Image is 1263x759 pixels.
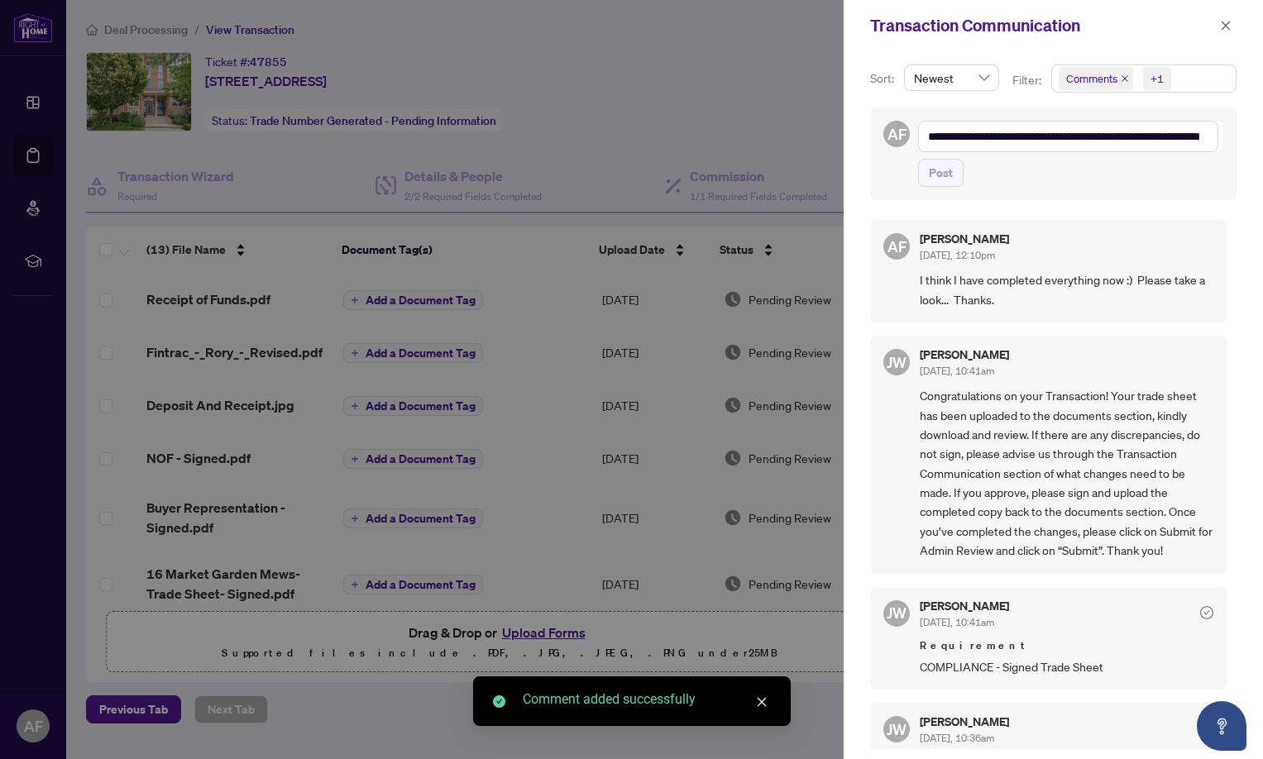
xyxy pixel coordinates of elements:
[493,695,505,708] span: check-circle
[1197,701,1246,751] button: Open asap
[887,351,907,374] span: JW
[870,69,897,88] p: Sort:
[756,696,768,708] span: close
[920,365,994,377] span: [DATE], 10:41am
[918,159,964,187] button: Post
[920,233,1009,245] h5: [PERSON_NAME]
[887,235,907,258] span: AF
[887,122,907,146] span: AF
[1151,70,1164,87] div: +1
[1012,71,1044,89] p: Filter:
[920,616,994,628] span: [DATE], 10:41am
[914,65,989,90] span: Newest
[920,637,1213,654] span: Requirement
[523,690,771,709] div: Comment added successfully
[920,386,1213,560] span: Congratulations on your Transaction! Your trade sheet has been uploaded to the documents section,...
[1220,20,1232,31] span: close
[920,657,1213,676] span: COMPLIANCE - Signed Trade Sheet
[920,732,994,744] span: [DATE], 10:36am
[1200,606,1213,619] span: check-circle
[870,13,1215,38] div: Transaction Communication
[920,600,1009,612] h5: [PERSON_NAME]
[920,716,1009,728] h5: [PERSON_NAME]
[887,718,907,741] span: JW
[1059,67,1133,90] span: Comments
[887,601,907,624] span: JW
[920,349,1009,360] h5: [PERSON_NAME]
[1066,70,1117,87] span: Comments
[920,270,1213,309] span: I think I have completed everything now :) Please take a look... Thanks.
[753,693,771,711] a: Close
[920,249,995,261] span: [DATE], 12:10pm
[1121,74,1129,83] span: close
